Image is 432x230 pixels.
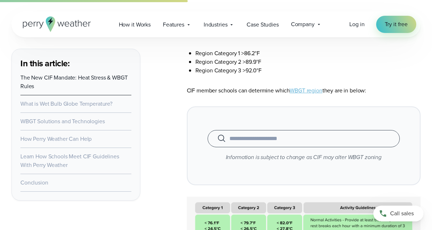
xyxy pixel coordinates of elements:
[291,20,315,29] span: Company
[20,117,105,125] a: WBGT Solutions and Technologies
[20,152,119,169] a: Learn How Schools Meet CIF Guidelines With Perry Weather
[247,20,278,29] span: Case Studies
[195,49,421,58] li: Region Category 1 >86.2°F
[204,20,228,29] span: Industries
[113,17,157,32] a: How it Works
[241,17,285,32] a: Case Studies
[20,73,128,90] a: The New CIF Mandate: Heat Stress & WBGT Rules
[119,20,151,29] span: How it Works
[349,20,364,28] span: Log in
[290,86,322,95] a: WBGT region
[390,209,414,218] span: Call sales
[187,86,421,95] p: CIF member schools can determine which they are in below:
[20,178,48,187] a: Conclusion
[349,20,364,29] a: Log in
[20,58,131,69] h3: In this article:
[163,20,184,29] span: Features
[373,206,423,221] a: Call sales
[20,100,112,108] a: What is Wet Bulb Globe Temperature?
[195,58,421,66] li: Region Category 2 >89.9°F
[20,135,92,143] a: How Perry Weather Can Help
[208,153,400,162] p: Information is subject to change as CIF may alter WBGT zoning
[195,66,421,75] li: Region Category 3 >92.0°F
[376,16,416,33] a: Try it free
[385,20,408,29] span: Try it free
